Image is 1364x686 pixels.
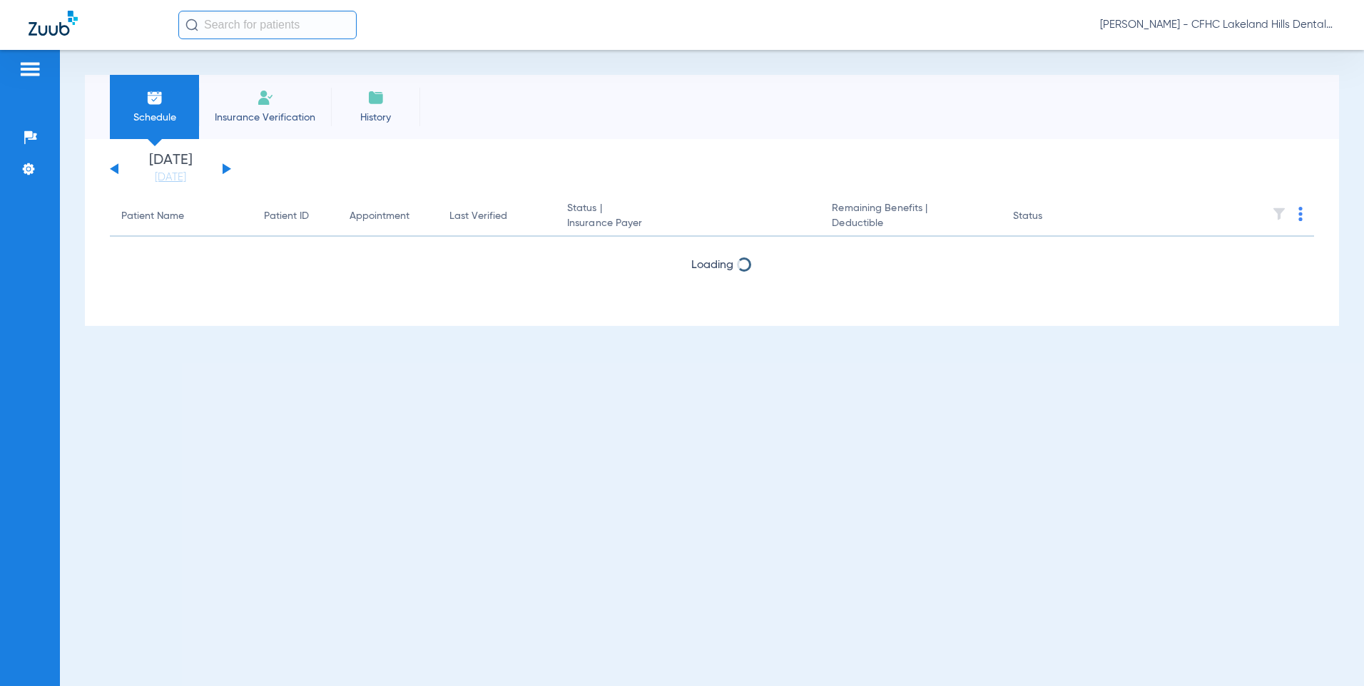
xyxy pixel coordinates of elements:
[121,209,241,224] div: Patient Name
[449,209,507,224] div: Last Verified
[146,89,163,106] img: Schedule
[210,111,320,125] span: Insurance Verification
[128,170,213,185] a: [DATE]
[128,153,213,185] li: [DATE]
[121,209,184,224] div: Patient Name
[178,11,357,39] input: Search for patients
[820,197,1001,237] th: Remaining Benefits |
[367,89,385,106] img: History
[1272,207,1286,221] img: filter.svg
[185,19,198,31] img: Search Icon
[556,197,820,237] th: Status |
[350,209,409,224] div: Appointment
[1100,18,1335,32] span: [PERSON_NAME] - CFHC Lakeland Hills Dental
[264,209,327,224] div: Patient ID
[29,11,78,36] img: Zuub Logo
[342,111,409,125] span: History
[691,260,733,271] span: Loading
[19,61,41,78] img: hamburger-icon
[121,111,188,125] span: Schedule
[264,209,309,224] div: Patient ID
[832,216,989,231] span: Deductible
[1002,197,1098,237] th: Status
[257,89,274,106] img: Manual Insurance Verification
[691,297,733,309] span: Loading
[350,209,427,224] div: Appointment
[449,209,544,224] div: Last Verified
[1298,207,1303,221] img: group-dot-blue.svg
[567,216,809,231] span: Insurance Payer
